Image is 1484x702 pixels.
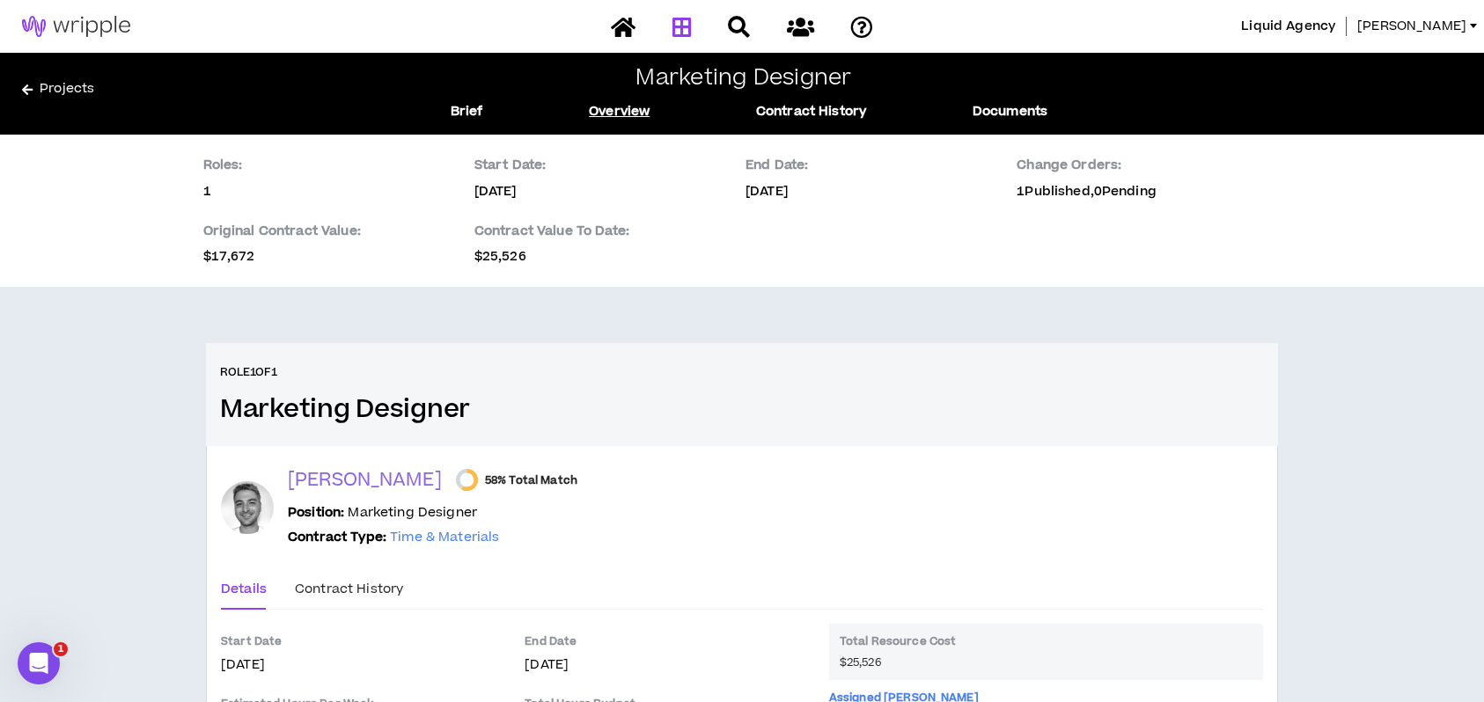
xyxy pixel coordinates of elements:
[221,580,267,599] div: Details
[525,655,811,675] p: [DATE]
[474,183,738,201] p: [DATE]
[474,222,738,241] p: Contract Value To Date:
[474,248,738,266] p: $25,526
[18,642,60,684] iframe: Intercom live chat
[474,156,738,175] p: Start Date:
[54,642,68,656] span: 1
[1241,17,1335,36] span: Liquid Agency
[288,503,344,522] b: Position:
[756,102,866,121] a: Contract History
[1017,156,1157,175] p: Change Orders:
[220,364,277,380] h6: Role 1 of 1
[635,66,851,91] h2: Marketing Designer
[203,248,467,266] p: $17,672
[746,183,1010,201] p: [DATE]
[390,528,499,546] span: Time & Materials
[973,102,1047,121] a: Documents
[451,102,483,121] a: Brief
[203,222,467,241] p: Original Contract Value:
[485,473,577,487] span: 58% Total Match
[746,156,1010,175] p: End Date:
[589,102,650,121] a: Overview
[203,156,467,175] p: Roles:
[1094,182,1157,201] span: 0 Pending
[221,634,282,648] p: Start Date
[221,481,274,534] div: Nathaniel J.
[288,468,442,493] p: [PERSON_NAME]
[1357,17,1466,36] span: [PERSON_NAME]
[840,634,1253,655] p: Total Resource Cost
[221,655,507,675] p: [DATE]
[1017,183,1157,201] p: 1 Published,
[203,183,467,201] p: 1
[295,580,403,599] div: Contract History
[22,79,405,107] a: Projects
[840,655,881,669] span: $25,526
[525,634,577,648] p: End Date
[288,528,386,546] b: Contract Type:
[220,394,1264,425] h3: Marketing Designer
[288,503,477,523] p: Marketing Designer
